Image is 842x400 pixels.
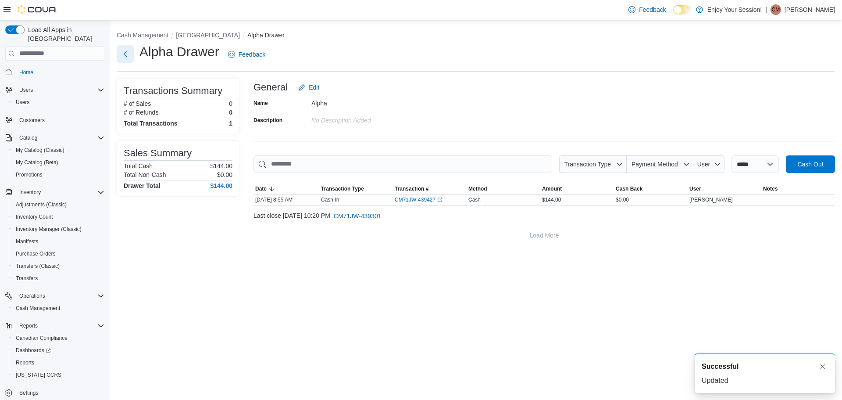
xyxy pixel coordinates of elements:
button: Payment Method [627,155,693,173]
span: My Catalog (Classic) [12,145,104,155]
label: Description [253,117,282,124]
p: $144.00 [210,162,232,169]
span: CM [772,4,780,15]
h4: Drawer Total [124,182,161,189]
button: Transaction Type [319,184,393,194]
button: Amount [540,184,614,194]
span: Transfers [16,275,38,282]
span: Users [16,99,29,106]
span: Feedback [639,5,666,14]
span: Customers [19,117,45,124]
span: Canadian Compliance [12,333,104,343]
span: My Catalog (Beta) [12,157,104,168]
button: Transfers (Classic) [9,260,108,272]
span: Washington CCRS [12,370,104,380]
span: Reports [16,359,34,366]
button: Users [9,96,108,108]
div: Notification [702,361,828,372]
span: $144.00 [542,196,561,203]
span: Cash Management [12,303,104,314]
span: Dark Mode [673,14,674,15]
p: $0.00 [217,171,232,178]
button: Inventory [2,186,108,198]
span: Transfers [12,273,104,284]
span: Inventory [19,189,41,196]
button: User [688,184,761,194]
a: Purchase Orders [12,249,59,259]
span: Users [12,97,104,108]
button: Home [2,66,108,79]
span: Cash [468,196,481,203]
span: Feedback [239,50,265,59]
a: Canadian Compliance [12,333,71,343]
a: Inventory Manager (Classic) [12,224,85,234]
span: [US_STATE] CCRS [16,371,61,378]
span: CM71JW-439301 [334,212,382,220]
span: Adjustments (Classic) [16,201,67,208]
button: Users [2,84,108,96]
a: Transfers (Classic) [12,261,63,271]
h6: # of Sales [124,100,151,107]
p: [PERSON_NAME] [785,4,835,15]
span: Method [468,185,487,192]
div: [DATE] 8:55 AM [253,195,319,205]
span: Reports [19,322,38,329]
span: Promotions [12,169,104,180]
span: Reports [12,357,104,368]
a: CM71JW-439427External link [395,196,442,203]
button: CM71JW-439301 [330,207,385,225]
span: Cash Back [616,185,642,192]
p: | [765,4,767,15]
a: Adjustments (Classic) [12,199,70,210]
span: [PERSON_NAME] [689,196,733,203]
span: Manifests [12,236,104,247]
a: Dashboards [9,344,108,357]
span: Transaction Type [321,185,364,192]
div: $0.00 [614,195,688,205]
input: Dark Mode [673,5,692,14]
span: Edit [309,83,319,92]
span: Promotions [16,171,43,178]
span: Inventory Manager (Classic) [12,224,104,234]
button: Load More [253,227,835,244]
button: User [693,155,724,173]
div: No Description added [311,113,429,124]
button: Catalog [16,133,41,143]
button: Method [467,184,540,194]
span: Amount [542,185,562,192]
span: Transfers (Classic) [16,263,60,270]
span: Customers [16,115,104,126]
button: Purchase Orders [9,248,108,260]
span: Home [19,69,33,76]
button: Date [253,184,319,194]
a: Transfers [12,273,41,284]
button: Cash Management [9,302,108,314]
span: Purchase Orders [16,250,56,257]
button: Catalog [2,132,108,144]
span: Dashboards [16,347,51,354]
div: Christina Mitchell [771,4,781,15]
h4: Total Transactions [124,120,178,127]
span: Catalog [19,134,37,141]
a: Settings [16,388,42,398]
button: Reports [2,320,108,332]
span: Cash Management [16,305,60,312]
span: Reports [16,321,104,331]
p: 0 [229,100,232,107]
button: My Catalog (Classic) [9,144,108,156]
a: Users [12,97,33,108]
p: 0 [229,109,232,116]
span: Transaction Type [564,161,611,168]
a: Home [16,67,37,78]
button: My Catalog (Beta) [9,156,108,169]
span: Load More [530,231,559,240]
p: Enjoy Your Session! [707,4,762,15]
span: Home [16,67,104,78]
a: My Catalog (Classic) [12,145,68,155]
span: Settings [16,387,104,398]
span: Settings [19,389,38,396]
div: Alpha [311,96,429,107]
span: Dashboards [12,345,104,356]
h6: # of Refunds [124,109,158,116]
span: Inventory Manager (Classic) [16,226,82,233]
